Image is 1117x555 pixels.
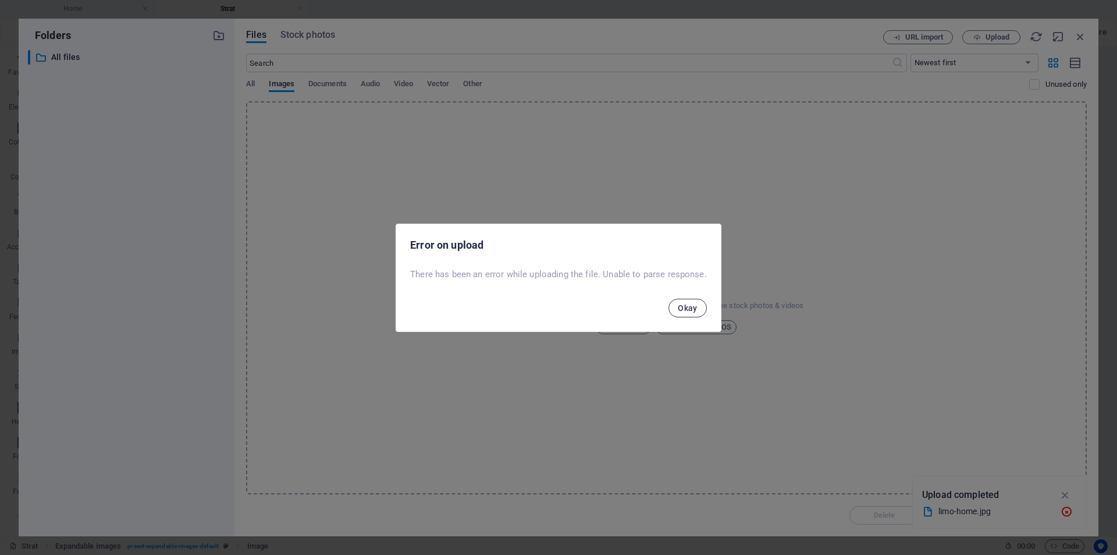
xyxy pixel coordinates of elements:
span: Okay [678,303,698,313]
span: Paste clipboard [301,109,365,125]
h2: Error on upload [410,238,707,252]
span: Add elements [239,109,296,125]
button: Okay [668,299,707,317]
p: There has been an error while uploading the file. Unable to parse response . [410,268,707,280]
div: Drop content here [14,58,589,141]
